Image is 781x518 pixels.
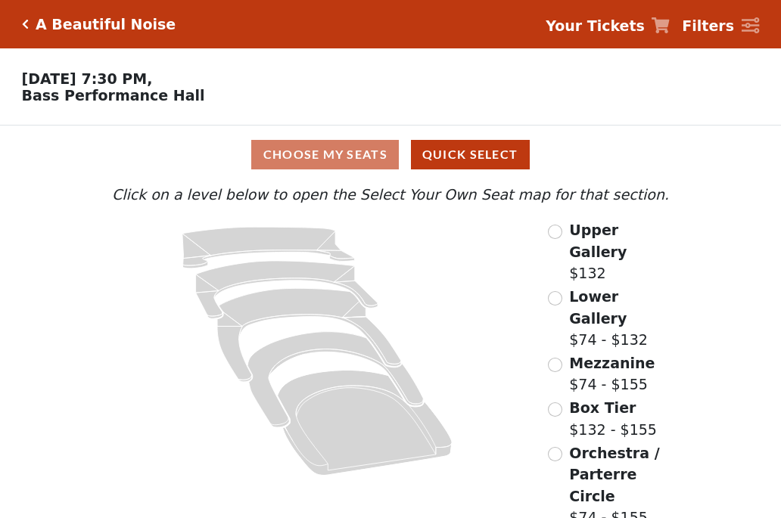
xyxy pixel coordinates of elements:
label: $74 - $132 [569,286,673,351]
span: Box Tier [569,399,636,416]
p: Click on a level below to open the Select Your Own Seat map for that section. [108,184,673,206]
strong: Your Tickets [546,17,645,34]
span: Orchestra / Parterre Circle [569,445,659,504]
a: Click here to go back to filters [22,19,29,29]
button: Quick Select [411,140,530,169]
span: Lower Gallery [569,288,627,327]
span: Mezzanine [569,355,655,371]
a: Your Tickets [546,15,670,37]
path: Orchestra / Parterre Circle - Seats Available: 42 [278,371,453,476]
label: $132 - $155 [569,397,657,440]
span: Upper Gallery [569,222,627,260]
a: Filters [682,15,759,37]
label: $74 - $155 [569,352,655,395]
path: Upper Gallery - Seats Available: 163 [182,227,355,268]
h5: A Beautiful Noise [36,16,176,33]
strong: Filters [682,17,734,34]
label: $132 [569,219,673,284]
path: Lower Gallery - Seats Available: 149 [196,261,378,318]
